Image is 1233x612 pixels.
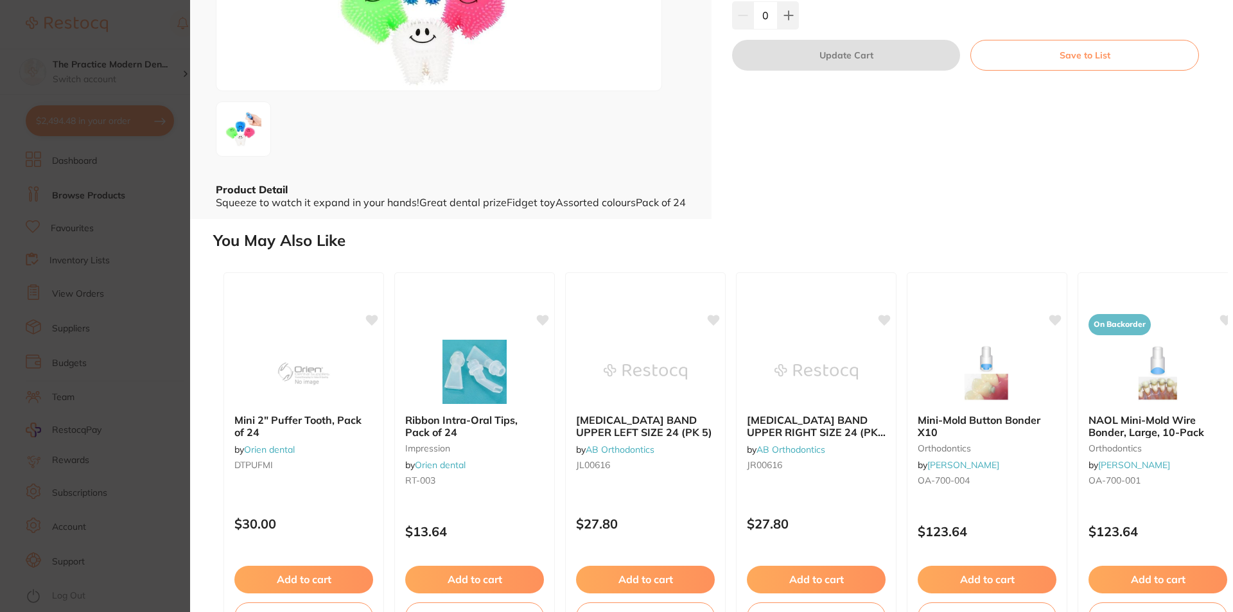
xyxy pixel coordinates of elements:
b: MOLAR BAND UPPER LEFT SIZE 24 (PK 5) [576,414,715,438]
img: Mini-Mold Button Bonder X10 [945,340,1029,404]
span: by [405,459,466,471]
small: RT-003 [405,475,544,485]
b: Mini-Mold Button Bonder X10 [918,414,1056,438]
small: impression [405,443,544,453]
span: by [1089,459,1170,471]
button: Save to List [970,40,1199,71]
button: Add to cart [747,566,886,593]
p: $13.64 [405,524,544,539]
img: MOLAR BAND UPPER LEFT SIZE 24 (PK 5) [604,340,687,404]
button: Add to cart [1089,566,1227,593]
div: Squeeze to watch it expand in your hands!Great dental prizeFidget toyAssorted coloursPack of 24 [216,197,686,208]
small: DTPUFMI [234,460,373,470]
span: by [747,444,825,455]
a: Orien dental [244,444,295,455]
b: MOLAR BAND UPPER RIGHT SIZE 24 (PK 5) [747,414,886,438]
a: AB Orthodontics [756,444,825,455]
small: orthodontics [918,443,1056,453]
img: Ribbon Intra-Oral Tips, Pack of 24 [433,340,516,404]
b: Ribbon Intra-Oral Tips, Pack of 24 [405,414,544,438]
span: by [576,444,654,455]
small: OA-700-004 [918,475,1056,485]
span: On Backorder [1089,314,1151,335]
span: by [234,444,295,455]
img: MOLAR BAND UPPER RIGHT SIZE 24 (PK 5) [774,340,858,404]
img: LTM1OTU1 [220,106,267,152]
button: Add to cart [918,566,1056,593]
h2: You May Also Like [213,232,1228,250]
a: [PERSON_NAME] [927,459,999,471]
small: orthodontics [1089,443,1227,453]
a: Orien dental [415,459,466,471]
small: JL00616 [576,460,715,470]
img: Mini 2" Puffer Tooth, Pack of 24 [262,340,345,404]
small: OA-700-001 [1089,475,1227,485]
p: $27.80 [576,516,715,531]
b: Product Detail [216,183,288,196]
button: Add to cart [234,566,373,593]
button: Add to cart [405,566,544,593]
b: NAOL Mini-Mold Wire Bonder, Large, 10-Pack [1089,414,1227,438]
button: Update Cart [732,40,960,71]
img: NAOL Mini-Mold Wire Bonder, Large, 10-Pack [1116,340,1200,404]
p: $123.64 [918,524,1056,539]
p: $123.64 [1089,524,1227,539]
p: $27.80 [747,516,886,531]
button: Add to cart [576,566,715,593]
b: Mini 2" Puffer Tooth, Pack of 24 [234,414,373,438]
p: $30.00 [234,516,373,531]
a: AB Orthodontics [586,444,654,455]
small: JR00616 [747,460,886,470]
a: [PERSON_NAME] [1098,459,1170,471]
span: by [918,459,999,471]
